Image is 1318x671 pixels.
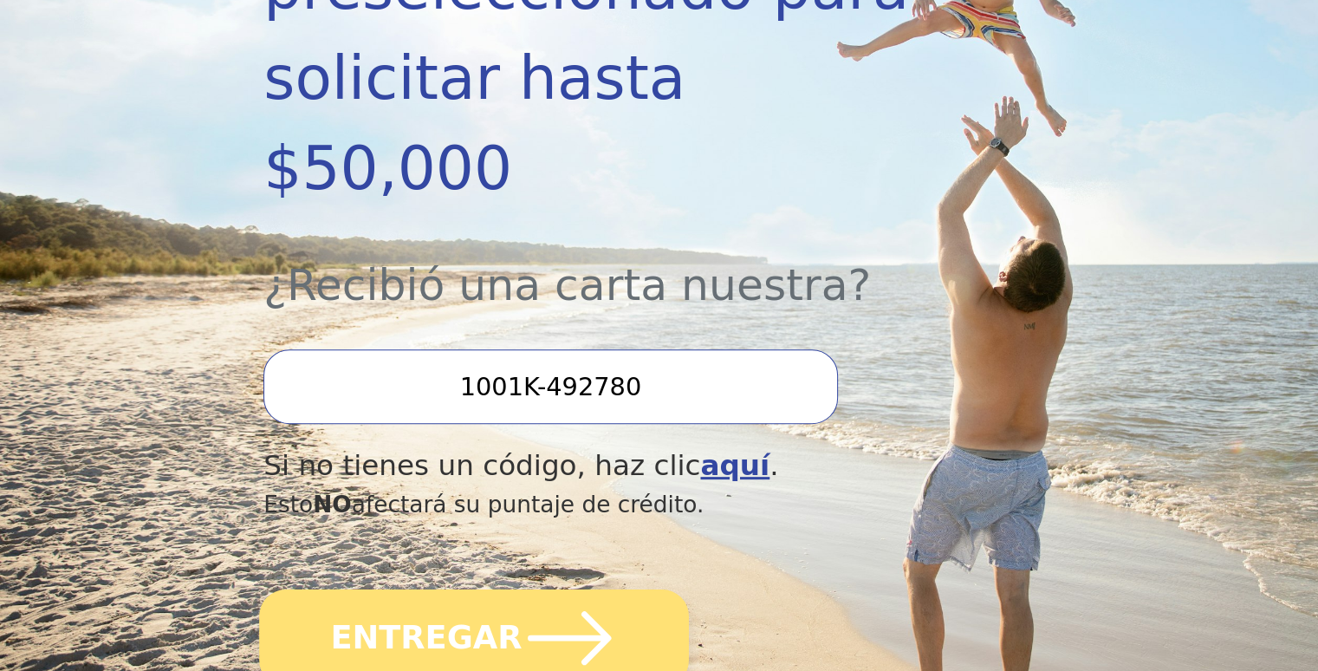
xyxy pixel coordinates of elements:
font: afectará su puntaje de crédito. [352,491,704,518]
font: Si no tienes un código, haz clic [263,449,700,482]
a: aquí [700,449,769,482]
font: ¿Recibió una carta nuestra? [263,259,871,310]
font: . [769,449,778,482]
font: Esto [263,491,313,518]
input: Introduzca su código de oferta: [263,349,837,424]
font: NO [313,491,352,518]
font: ENTREGAR [331,619,523,655]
